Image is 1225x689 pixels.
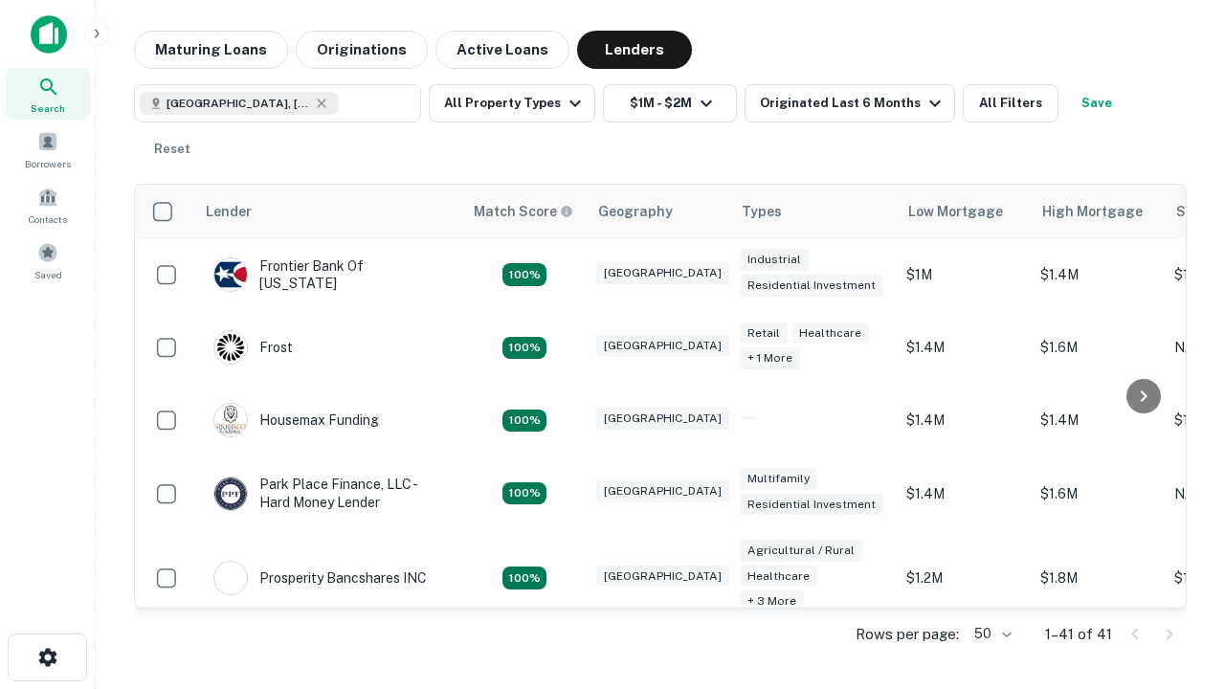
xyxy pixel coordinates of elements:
div: Healthcare [791,322,869,344]
td: $1.4M [897,311,1031,384]
button: Save your search to get updates of matches that match your search criteria. [1066,84,1127,122]
th: Types [730,185,897,238]
a: Search [6,68,90,120]
div: [GEOGRAPHIC_DATA] [596,480,729,502]
div: Prosperity Bancshares INC [213,561,427,595]
button: All Filters [963,84,1058,122]
button: Reset [142,130,203,168]
div: Low Mortgage [908,200,1003,223]
div: Residential Investment [740,494,883,516]
div: Agricultural / Rural [740,540,862,562]
div: Matching Properties: 7, hasApolloMatch: undefined [502,567,546,589]
button: Originations [296,31,428,69]
div: [GEOGRAPHIC_DATA] [596,335,729,357]
img: picture [214,404,247,436]
div: High Mortgage [1042,200,1143,223]
div: Matching Properties: 4, hasApolloMatch: undefined [502,410,546,433]
iframe: Chat Widget [1129,475,1225,567]
a: Borrowers [6,123,90,175]
div: Healthcare [740,566,817,588]
div: Matching Properties: 4, hasApolloMatch: undefined [502,263,546,286]
div: + 1 more [740,347,800,369]
span: [GEOGRAPHIC_DATA], [GEOGRAPHIC_DATA], [GEOGRAPHIC_DATA] [167,95,310,112]
span: Contacts [29,211,67,227]
img: picture [214,331,247,364]
div: Housemax Funding [213,403,379,437]
img: picture [214,478,247,510]
div: Park Place Finance, LLC - Hard Money Lender [213,476,443,510]
button: Active Loans [435,31,569,69]
div: [GEOGRAPHIC_DATA] [596,408,729,430]
p: Rows per page: [856,623,959,646]
td: $1.4M [1031,384,1165,456]
button: Originated Last 6 Months [745,84,955,122]
td: $1.4M [1031,238,1165,311]
th: Capitalize uses an advanced AI algorithm to match your search with the best lender. The match sco... [462,185,587,238]
div: Residential Investment [740,275,883,297]
td: $1.4M [897,384,1031,456]
th: Low Mortgage [897,185,1031,238]
td: $1.6M [1031,311,1165,384]
p: 1–41 of 41 [1045,623,1112,646]
div: Lender [206,200,252,223]
th: High Mortgage [1031,185,1165,238]
div: Types [742,200,782,223]
div: Originated Last 6 Months [760,92,947,115]
a: Contacts [6,179,90,231]
div: 50 [967,620,1014,648]
a: Saved [6,234,90,286]
span: Search [31,100,65,116]
td: $1.8M [1031,530,1165,627]
div: Industrial [740,249,809,271]
div: [GEOGRAPHIC_DATA] [596,262,729,284]
div: Matching Properties: 4, hasApolloMatch: undefined [502,337,546,360]
div: Frontier Bank Of [US_STATE] [213,257,443,292]
img: picture [214,562,247,594]
button: Lenders [577,31,692,69]
div: Matching Properties: 4, hasApolloMatch: undefined [502,482,546,505]
div: Multifamily [740,468,817,490]
h6: Match Score [474,201,569,222]
span: Borrowers [25,156,71,171]
div: Frost [213,330,293,365]
td: $1.4M [897,456,1031,529]
div: [GEOGRAPHIC_DATA] [596,566,729,588]
img: picture [214,258,247,291]
span: Saved [34,267,62,282]
div: Capitalize uses an advanced AI algorithm to match your search with the best lender. The match sco... [474,201,573,222]
div: Geography [598,200,673,223]
div: Retail [740,322,788,344]
button: $1M - $2M [603,84,737,122]
th: Lender [194,185,462,238]
th: Geography [587,185,730,238]
button: All Property Types [429,84,595,122]
td: $1.2M [897,530,1031,627]
button: Maturing Loans [134,31,288,69]
img: capitalize-icon.png [31,15,67,54]
div: + 3 more [740,590,804,612]
td: $1.6M [1031,456,1165,529]
td: $1M [897,238,1031,311]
